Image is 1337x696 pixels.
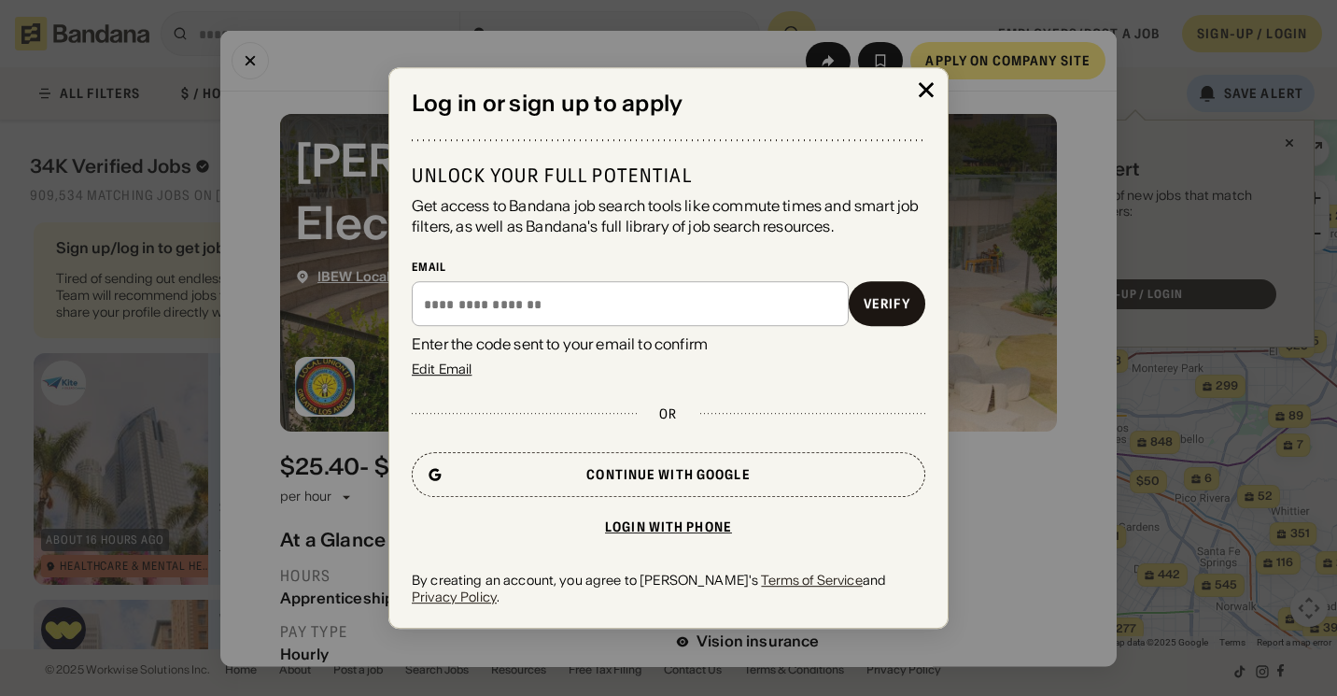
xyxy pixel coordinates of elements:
[864,297,910,310] div: Verify
[412,334,925,354] div: Enter the code sent to your email to confirm
[605,520,732,533] div: Login with phone
[659,405,677,422] div: or
[412,572,925,605] div: By creating an account, you agree to [PERSON_NAME]'s and .
[412,195,925,237] div: Get access to Bandana job search tools like commute times and smart job filters, as well as Banda...
[412,362,471,376] div: Edit Email
[412,589,497,605] a: Privacy Policy
[412,163,925,188] div: Unlock your full potential
[586,468,750,481] div: Continue with Google
[412,260,925,275] div: Email
[761,572,862,589] a: Terms of Service
[412,91,925,118] div: Log in or sign up to apply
